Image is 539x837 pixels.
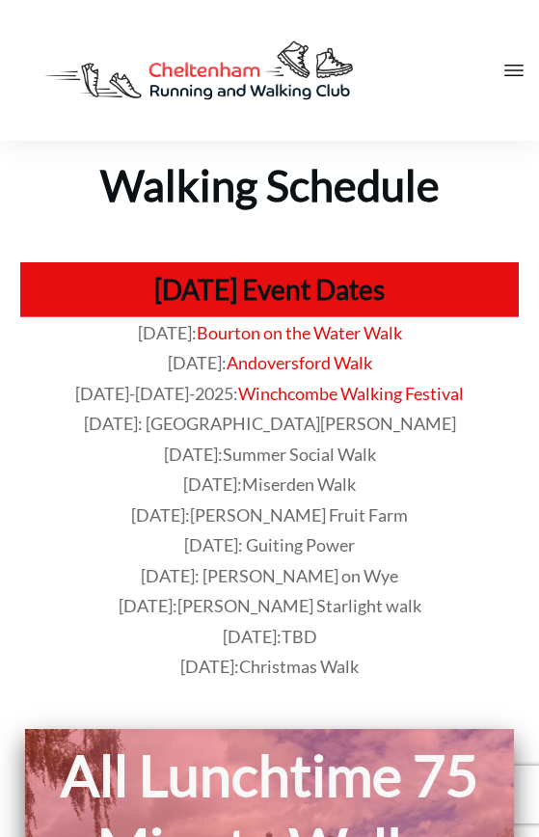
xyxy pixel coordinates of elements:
[223,626,317,647] span: [DATE]:
[227,352,372,373] a: Andoversford Walk
[180,656,359,677] span: [DATE]:
[30,272,509,307] h1: [DATE] Event Dates
[184,534,355,555] span: [DATE]: Guiting Power
[119,595,421,616] span: [DATE]:
[75,383,238,404] span: [DATE]-[DATE]-2025:
[2,143,537,214] h1: Walking Schedule
[177,595,421,616] span: [PERSON_NAME] Starlight walk
[282,626,317,647] span: TBD
[138,322,197,343] span: [DATE]:
[131,504,408,526] span: [DATE]:
[168,352,227,373] span: [DATE]:
[84,413,456,434] span: [DATE]: [GEOGRAPHIC_DATA][PERSON_NAME]
[141,565,398,586] span: [DATE]: [PERSON_NAME] on Wye
[238,383,464,404] a: Winchcombe Walking Festival
[239,656,359,677] span: Christmas Walk
[223,444,376,465] span: Summer Social Walk
[19,19,378,121] img: Decathlon
[242,473,356,495] span: Miserden Walk
[197,322,402,343] a: Bourton on the Water Walk
[190,504,408,526] span: [PERSON_NAME] Fruit Farm
[164,444,376,465] span: [DATE]:
[183,473,356,495] span: [DATE]:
